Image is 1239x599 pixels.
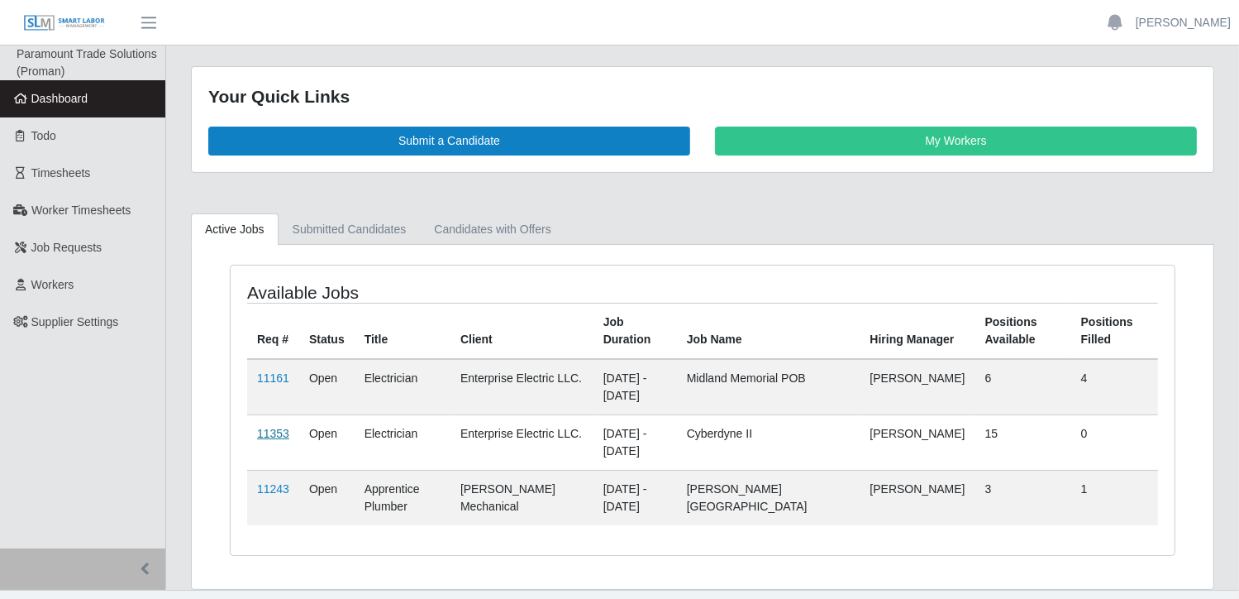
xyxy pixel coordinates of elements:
td: 4 [1071,359,1158,415]
td: Enterprise Electric LLC. [450,415,593,470]
span: Workers [31,278,74,291]
a: Submit a Candidate [208,127,690,156]
td: 15 [975,415,1071,470]
th: Hiring Manager [860,303,975,359]
a: 11161 [257,371,289,385]
td: [PERSON_NAME] [860,470,975,525]
td: 3 [975,470,1071,525]
img: SLM Logo [23,14,106,32]
span: Timesheets [31,166,91,180]
span: Job Requests [31,241,102,254]
td: Electrician [355,415,450,470]
th: Status [299,303,355,359]
th: Job Name [677,303,860,359]
td: 0 [1071,415,1158,470]
td: [DATE] - [DATE] [593,359,677,415]
div: Your Quick Links [208,84,1197,110]
a: [PERSON_NAME] [1136,14,1231,31]
td: Cyberdyne II [677,415,860,470]
span: Dashboard [31,92,88,105]
a: Submitted Candidates [279,213,421,246]
span: Todo [31,129,56,142]
td: [DATE] - [DATE] [593,470,677,525]
span: Worker Timesheets [31,204,131,217]
th: Positions Filled [1071,303,1158,359]
td: [PERSON_NAME] Mechanical [450,470,593,525]
th: Job Duration [593,303,677,359]
td: 1 [1071,470,1158,525]
span: Paramount Trade Solutions (Proman) [17,47,157,78]
td: [PERSON_NAME] [860,415,975,470]
th: Req # [247,303,299,359]
a: 11353 [257,427,289,440]
a: 11243 [257,482,289,496]
a: Candidates with Offers [420,213,565,246]
th: Positions Available [975,303,1071,359]
td: [PERSON_NAME] [860,359,975,415]
h4: Available Jobs [247,282,612,303]
td: Open [299,415,355,470]
td: Electrician [355,359,450,415]
a: Active Jobs [191,213,279,246]
td: Apprentice Plumber [355,470,450,525]
th: Title [355,303,450,359]
td: 6 [975,359,1071,415]
td: [PERSON_NAME][GEOGRAPHIC_DATA] [677,470,860,525]
td: Midland Memorial POB [677,359,860,415]
td: Open [299,359,355,415]
td: Open [299,470,355,525]
a: My Workers [715,127,1197,156]
span: Supplier Settings [31,315,119,328]
th: Client [450,303,593,359]
td: Enterprise Electric LLC. [450,359,593,415]
td: [DATE] - [DATE] [593,415,677,470]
